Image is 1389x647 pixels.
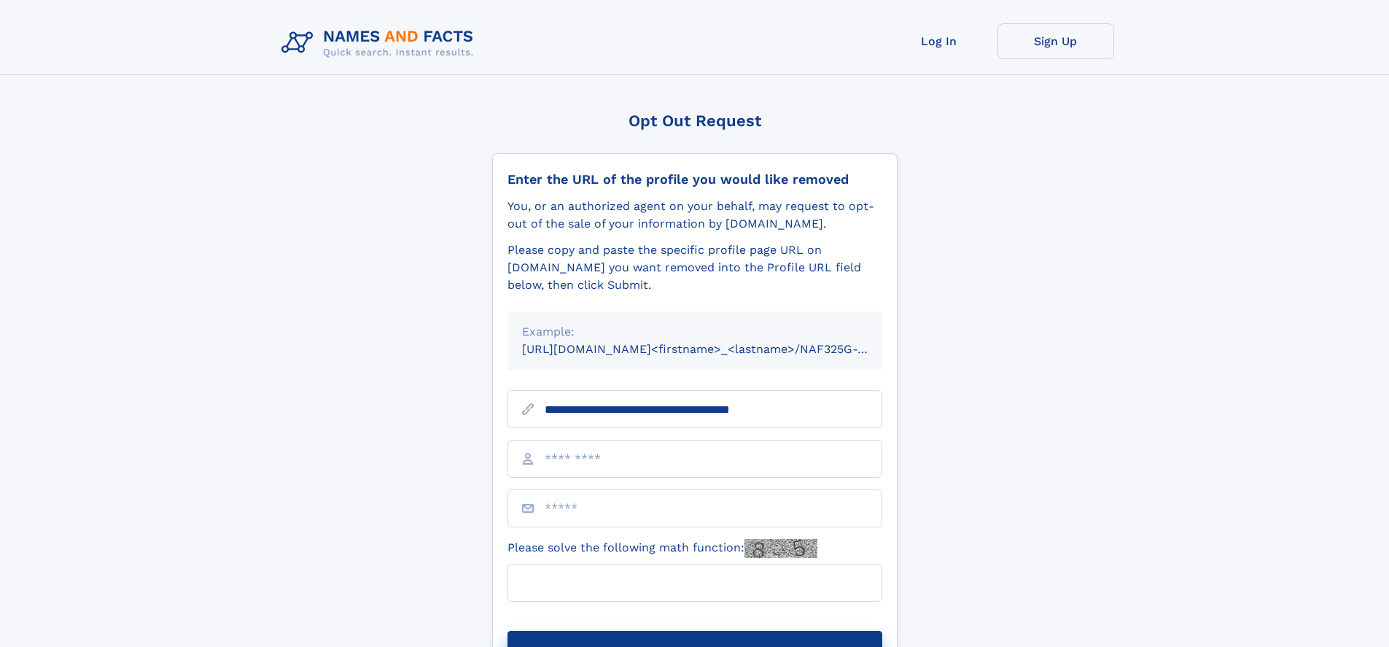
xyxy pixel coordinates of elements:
small: [URL][DOMAIN_NAME]<firstname>_<lastname>/NAF325G-xxxxxxxx [522,342,910,356]
div: Example: [522,323,868,341]
div: You, or an authorized agent on your behalf, may request to opt-out of the sale of your informatio... [507,198,882,233]
div: Enter the URL of the profile you would like removed [507,171,882,187]
img: Logo Names and Facts [276,23,486,63]
div: Opt Out Request [492,112,898,130]
label: Please solve the following math function: [507,539,817,558]
a: Sign Up [997,23,1114,59]
div: Please copy and paste the specific profile page URL on [DOMAIN_NAME] you want removed into the Pr... [507,241,882,294]
a: Log In [881,23,997,59]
